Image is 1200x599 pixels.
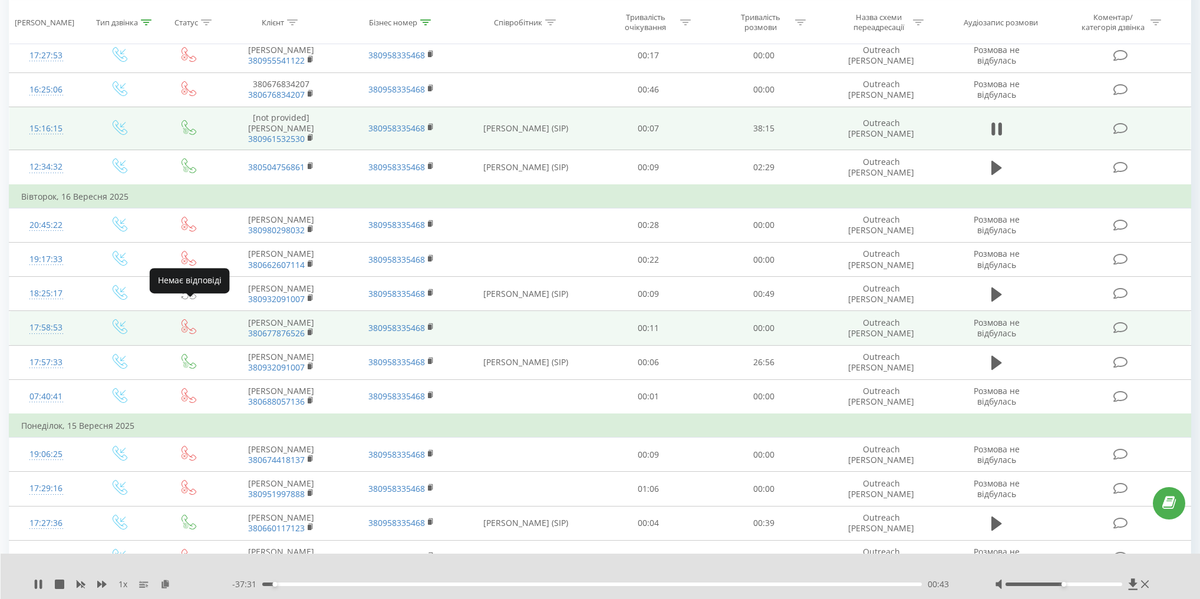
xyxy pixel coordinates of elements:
td: 00:39 [706,506,822,540]
td: Outreach [PERSON_NAME] [822,243,942,277]
td: 00:49 [706,277,822,311]
div: 18:25:17 [21,282,71,305]
td: Outreach [PERSON_NAME] [822,311,942,345]
div: Аудіозапис розмови [964,17,1038,27]
a: 380958335468 [368,517,425,528]
span: Розмова не відбулась [974,546,1020,568]
div: 12:34:32 [21,155,71,178]
a: 380958335468 [368,84,425,95]
div: Співробітник [494,17,542,27]
td: 01:06 [591,472,706,506]
td: 00:00 [706,472,822,506]
a: 380958335468 [368,390,425,402]
span: Розмова не відбулась [974,44,1020,66]
td: [PERSON_NAME] (SIP) [461,345,591,379]
div: 17:57:33 [21,351,71,374]
div: 20:45:22 [21,214,71,237]
td: [PERSON_NAME] [222,277,342,311]
td: 00:00 [706,379,822,414]
td: Outreach [PERSON_NAME] [822,472,942,506]
div: Тривалість очікування [614,12,677,32]
a: 380958335468 [368,288,425,299]
span: Розмова не відбулась [974,317,1020,339]
td: 00:00 [706,540,822,574]
div: 17:29:16 [21,477,71,500]
td: Outreach [PERSON_NAME] [822,150,942,185]
span: Розмова не відбулась [974,444,1020,465]
td: 00:28 [591,208,706,242]
td: [PERSON_NAME] [222,311,342,345]
a: 380958335468 [368,483,425,494]
span: - 37:31 [232,578,262,590]
td: 00:00 [706,208,822,242]
div: 15:16:15 [21,117,71,140]
a: 380662607114 [248,259,305,270]
td: 380676834207 [222,72,342,107]
span: 1 x [118,578,127,590]
span: 00:43 [928,578,949,590]
div: Accessibility label [1061,582,1066,587]
a: 380958335468 [368,123,425,134]
td: Outreach [PERSON_NAME] [822,277,942,311]
a: 380660117123 [248,522,305,534]
td: [PERSON_NAME] (SIP) [461,277,591,311]
td: Outreach [PERSON_NAME] [822,208,942,242]
div: Accessibility label [273,582,278,587]
td: 00:04 [591,506,706,540]
td: [PERSON_NAME] [222,506,342,540]
td: Outreach [PERSON_NAME] [822,345,942,379]
a: 380958335468 [368,161,425,173]
td: [PERSON_NAME] [222,208,342,242]
td: Outreach [PERSON_NAME] [822,540,942,574]
td: 00:09 [591,150,706,185]
td: 00:11 [591,311,706,345]
td: [PERSON_NAME] [222,540,342,574]
td: [PERSON_NAME] [222,38,342,72]
span: Розмова не відбулась [974,78,1020,100]
a: 380504756861 [248,161,305,173]
td: [PERSON_NAME] (SIP) [461,107,591,150]
td: [PERSON_NAME] [222,345,342,379]
a: 380955541122 [248,55,305,66]
td: Outreach [PERSON_NAME] [822,38,942,72]
td: [PERSON_NAME] (SIP) [461,150,591,185]
td: [PERSON_NAME] [222,379,342,414]
a: 380958335468 [368,49,425,61]
div: 19:17:33 [21,248,71,271]
div: 07:40:41 [21,385,71,408]
td: 00:00 [706,438,822,472]
td: Понеділок, 15 Вересня 2025 [9,414,1191,438]
span: Розмова не відбулась [974,214,1020,236]
div: 17:58:53 [21,316,71,339]
a: 380958335468 [368,254,425,265]
td: Outreach [PERSON_NAME] [822,438,942,472]
td: 00:17 [591,38,706,72]
td: 00:09 [591,438,706,472]
a: 380961532530 [248,133,305,144]
a: 380980298032 [248,224,305,236]
td: 38:15 [706,107,822,150]
td: [not provided] [PERSON_NAME] [222,107,342,150]
div: 16:25:06 [21,78,71,101]
td: 00:00 [706,72,822,107]
td: 00:01 [591,379,706,414]
td: Outreach [PERSON_NAME] [822,379,942,414]
span: Розмова не відбулась [974,248,1020,270]
td: 00:22 [591,243,706,277]
td: Outreach [PERSON_NAME] [822,506,942,540]
div: Бізнес номер [369,17,417,27]
td: 26:56 [706,345,822,379]
td: 00:00 [706,243,822,277]
a: 380951997888 [248,488,305,499]
div: Тип дзвінка [96,17,138,27]
div: 14:15:28 [21,546,71,569]
div: Тривалість розмови [729,12,792,32]
div: [PERSON_NAME] [15,17,74,27]
td: [PERSON_NAME] [222,472,342,506]
td: 00:07 [591,107,706,150]
div: Немає відповіді [150,268,230,293]
a: 380958335468 [368,219,425,230]
td: 00:00 [706,311,822,345]
a: 380676834207 [248,89,305,100]
td: [PERSON_NAME] [222,243,342,277]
